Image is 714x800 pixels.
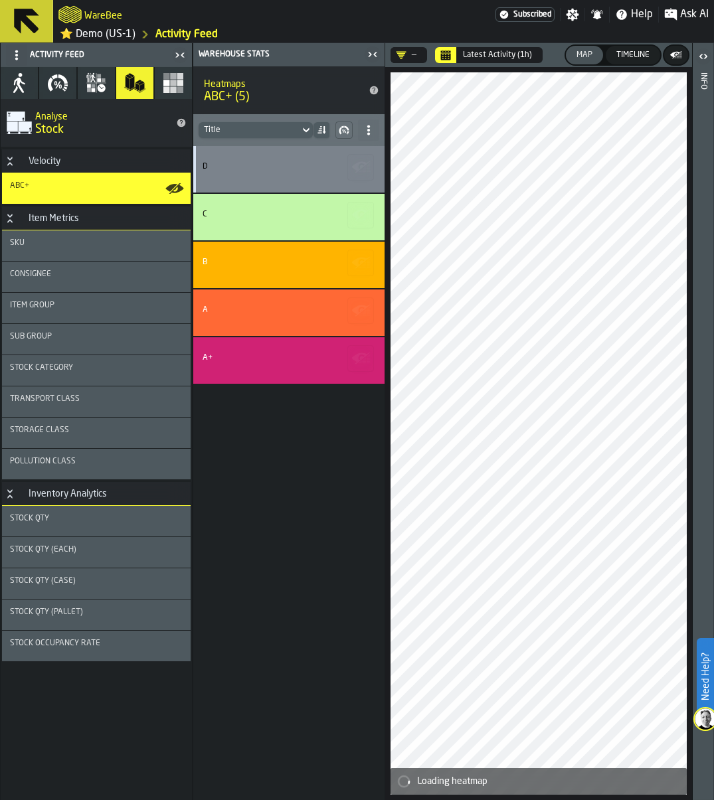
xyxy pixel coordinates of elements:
span: Consignee [10,270,51,279]
span: ABC+ (5) [204,90,353,104]
span: Stock Qty (EACH) [10,545,76,554]
div: C [203,210,207,219]
div: Menu Subscription [495,7,555,22]
span: ABC+ [10,181,29,191]
span: SKU [10,238,25,248]
div: Title [10,457,183,466]
div: Inventory Analytics [21,489,115,499]
div: Latest Activity (1h) [463,50,532,60]
button: Select date range [458,45,537,65]
button: Select date range Select date range [435,47,456,63]
button: button- [347,297,374,324]
div: Title [10,181,183,191]
button: button-Timeline [606,46,660,64]
div: stat-Pollution Class [2,449,191,479]
header: Warehouse Stats [193,43,385,66]
div: Title [10,363,183,372]
button: button- [347,154,374,181]
span: Item Group [10,301,54,310]
button: Button-Inventory Analytics-open [2,489,18,499]
nav: Breadcrumb [58,27,384,42]
div: Title [10,332,183,341]
label: button-toggle-Ask AI [659,7,714,23]
div: stat- [193,289,385,336]
label: button-toggle-Open [694,46,713,70]
span: Stock Category [10,363,73,372]
div: stat-Storage Class [2,418,191,448]
div: stat- [193,194,385,240]
div: Title [10,545,183,554]
label: Need Help? [698,639,713,714]
div: Title [10,639,183,648]
div: Title [203,258,369,267]
span: Ask AI [680,7,709,23]
div: Title [10,270,183,279]
button: button- [347,250,374,276]
div: alert-Loading heatmap [391,768,687,795]
div: A+ [203,353,213,362]
span: Stock Qty [10,514,49,523]
div: Map [571,50,598,60]
span: Sub Group [10,332,52,341]
div: Activity Feed [3,44,171,66]
label: button-toggle-Close me [171,47,189,63]
div: Title [203,210,369,219]
div: stat- [193,242,385,288]
h3: title-section-Item Metrics [2,206,191,230]
span: Stock [35,122,64,137]
div: stat- [193,146,385,193]
button: Button-Item Metrics-open [2,213,18,224]
div: Title [203,305,369,315]
div: stat- [193,337,385,384]
h3: title-section-Inventory Analytics [2,482,191,506]
button: Button-Velocity-open [2,156,18,167]
span: Subscribed [513,10,551,19]
div: Loading heatmap [417,776,681,787]
div: stat-Sub Group [2,324,191,355]
div: stat-Stock Category [2,355,191,386]
button: button- [347,202,374,228]
div: stat-Stock Qty (CASE) [2,568,191,599]
h2: Sub Title [84,8,122,21]
button: button- [335,121,353,139]
div: stat-Stock Occupancy Rate [2,631,191,661]
div: stat-Stock Qty (EACH) [2,537,191,568]
div: Item Metrics [21,213,87,224]
span: Pollution Class [10,457,76,466]
div: stat-Consignee [2,262,191,292]
label: button-toggle-Settings [561,8,584,21]
div: Title [10,238,183,248]
div: Title [10,576,183,586]
span: Transport Class [10,394,80,404]
span: Storage Class [10,426,69,435]
div: DropdownMenuValue- [391,47,427,63]
label: button-toggle-Show on Map [164,173,185,204]
div: Title [10,394,183,404]
button: button- [347,345,374,372]
div: title-ABC+ (5) [193,66,385,114]
span: Stock Occupancy Rate [10,639,100,648]
div: Select date range [435,47,543,63]
div: title-Stock [1,99,192,147]
button: button- [664,46,688,64]
a: link-to-/wh/i/103622fe-4b04-4da1-b95f-2619b9c959cc [60,27,135,42]
div: B [203,258,207,267]
div: Title [10,301,183,310]
div: Title [203,353,369,362]
div: DropdownMenuValue- [204,125,294,135]
header: Info [693,43,713,800]
div: Info [699,70,708,797]
h2: Sub Title [204,76,353,90]
div: stat-Stock Qty [2,506,191,536]
a: link-to-/wh/i/103622fe-4b04-4da1-b95f-2619b9c959cc/feed/295e6da0-4918-4aac-b59c-b3797cc367fd [155,27,218,42]
div: A [203,305,208,315]
label: button-toggle-Close me [363,46,382,62]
